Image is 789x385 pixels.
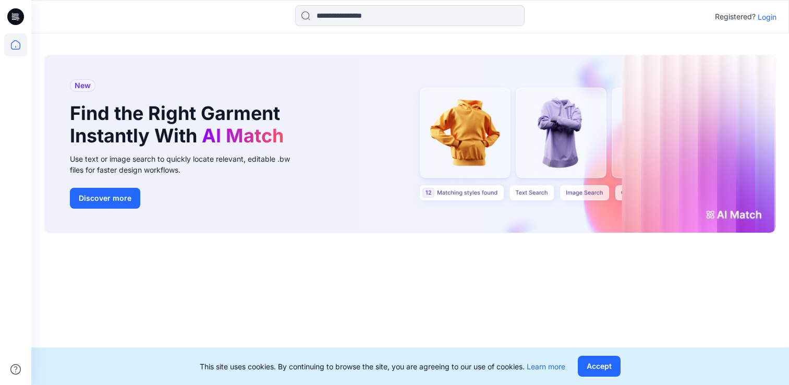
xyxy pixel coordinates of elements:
a: Learn more [527,362,565,371]
h1: Find the Right Garment Instantly With [70,102,289,147]
span: New [75,79,91,92]
p: Registered? [715,10,756,23]
div: Use text or image search to quickly locate relevant, editable .bw files for faster design workflows. [70,153,305,175]
p: Login [758,11,776,22]
button: Discover more [70,188,140,209]
p: This site uses cookies. By continuing to browse the site, you are agreeing to our use of cookies. [200,361,565,372]
span: AI Match [202,124,284,147]
button: Accept [578,356,621,377]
